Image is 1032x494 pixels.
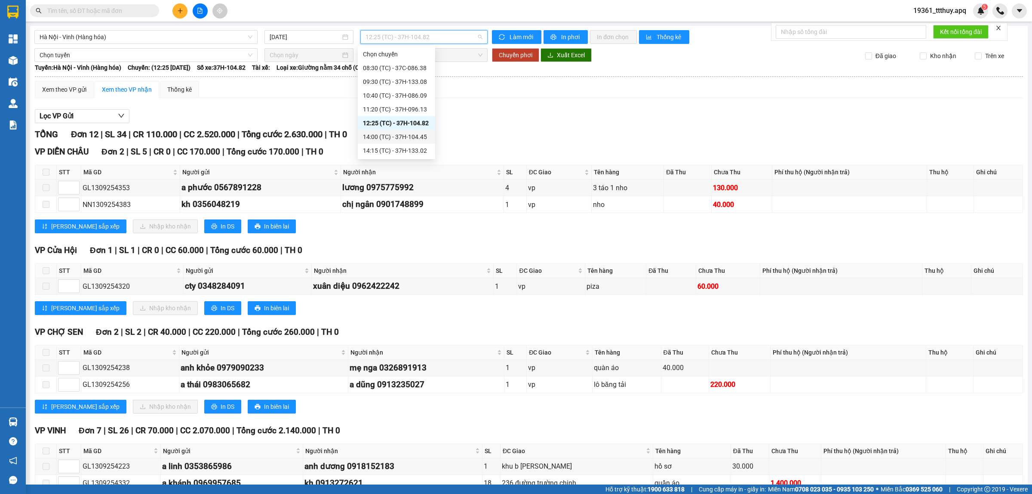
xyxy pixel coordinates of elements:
th: STT [57,264,81,278]
span: | [238,327,240,337]
td: NN1309254383 [81,196,180,213]
span: Mã GD [83,446,152,456]
span: | [232,426,234,435]
th: Chưa Thu [709,346,770,360]
div: 4 [505,182,525,193]
span: Đơn 7 [79,426,101,435]
div: 12:25 (TC) - 37H-104.82 [363,118,430,128]
div: nho [593,199,662,210]
span: In DS [221,222,234,231]
button: Chuyển phơi [492,48,539,62]
span: notification [9,457,17,465]
th: STT [57,346,81,360]
th: STT [57,444,81,458]
span: CR 110.000 [133,129,177,139]
span: Trên xe [982,51,1007,61]
div: Chọn chuyến [358,47,435,61]
th: SL [504,346,527,360]
span: CC 60.000 [166,245,204,255]
div: anh dương 0918152183 [304,460,481,473]
strong: 0369 525 060 [906,486,943,493]
div: 1 [506,362,525,373]
div: a thái 0983065682 [181,378,346,391]
span: Đã giao [872,51,900,61]
span: CR 0 [154,147,171,157]
th: Ghi chú [983,444,1023,458]
span: | [206,245,208,255]
div: a linh 0353865986 [162,460,301,473]
span: Cung cấp máy in - giấy in: [699,485,766,494]
div: Chọn chuyến [363,49,430,59]
th: Ghi chú [971,264,1023,278]
td: GL1309254353 [81,179,180,196]
span: Người nhận [305,446,473,456]
strong: 1900 633 818 [648,486,685,493]
div: 10:40 (TC) - 37H-086.09 [363,91,430,100]
img: warehouse-icon [9,77,18,86]
span: TH 0 [329,129,347,139]
div: 40.000 [713,199,771,210]
th: Đã Thu [646,264,696,278]
span: | [949,485,950,494]
div: 14:00 (TC) - 37H-104.45 [363,132,430,142]
span: | [237,129,240,139]
div: 1 [505,199,525,210]
div: quàn áo [594,362,660,373]
button: file-add [193,3,208,19]
span: ĐC Giao [503,446,644,456]
th: SL [494,264,517,278]
span: VP VINH [35,426,66,435]
button: syncLàm mới [492,30,541,44]
th: SL [504,165,526,179]
span: | [115,245,117,255]
th: Tên hàng [592,165,664,179]
span: [PERSON_NAME] sắp xếp [51,222,120,231]
button: Lọc VP Gửi [35,109,129,123]
img: solution-icon [9,120,18,130]
span: SL 2 [125,327,141,337]
input: Chọn ngày [270,50,341,60]
span: Người gửi [186,266,303,275]
th: STT [57,165,81,179]
span: | [129,129,131,139]
span: CC 2.070.000 [180,426,230,435]
span: TH 0 [321,327,339,337]
strong: 0708 023 035 - 0935 103 250 [795,486,874,493]
div: 236 đường trường chinh [502,478,651,488]
div: Xem theo VP nhận [102,85,152,94]
span: VP Cửa Hội [35,245,77,255]
span: close [995,25,1001,31]
input: Nhập số tổng đài [776,25,926,39]
span: TH 0 [306,147,323,157]
button: caret-down [1012,3,1027,19]
button: bar-chartThống kê [639,30,689,44]
span: Đơn 12 [71,129,98,139]
span: CR 0 [142,245,159,255]
button: printerIn DS [204,400,241,414]
img: icon-new-feature [977,7,985,15]
span: [PERSON_NAME] sắp xếp [51,303,120,313]
button: downloadNhập kho nhận [133,301,198,315]
span: Mã GD [83,266,175,275]
span: ⚪️ [876,488,878,491]
span: | [173,147,175,157]
div: lô băng tải [594,379,660,390]
span: In DS [221,402,234,411]
span: [PERSON_NAME] sắp xếp [51,402,120,411]
span: plus [177,8,183,14]
span: ĐC Giao [529,348,583,357]
div: 220.000 [710,379,768,390]
div: GL1309254223 [83,461,159,472]
span: | [161,245,163,255]
img: warehouse-icon [9,417,18,426]
span: message [9,476,17,484]
span: Mã GD [83,348,170,357]
span: copyright [984,486,990,492]
div: 3 táo 1 nho [593,182,662,193]
th: Phí thu hộ (Người nhận trả) [772,165,927,179]
span: In DS [221,303,234,313]
button: plus [172,3,187,19]
div: kh 0913272621 [304,477,481,490]
th: Thu hộ [927,165,974,179]
th: Phí thu hộ (Người nhận trả) [771,346,927,360]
